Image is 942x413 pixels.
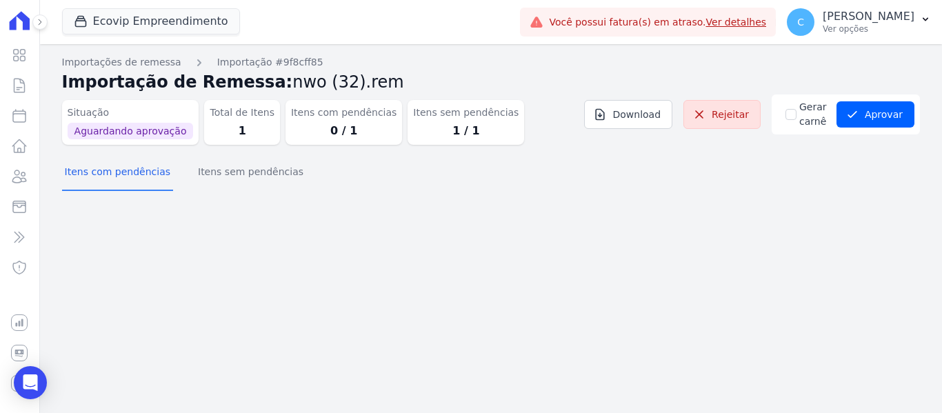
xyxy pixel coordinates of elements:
[195,155,306,191] button: Itens sem pendências
[62,55,920,70] nav: Breadcrumb
[706,17,767,28] a: Ver detalhes
[823,10,914,23] p: [PERSON_NAME]
[68,105,194,120] dt: Situação
[799,100,828,129] label: Gerar carnê
[62,55,181,70] a: Importações de remessa
[291,123,397,139] dd: 0 / 1
[683,100,761,129] a: Rejeitar
[217,55,323,70] a: Importação #9f8cff85
[797,17,804,27] span: C
[836,101,914,128] button: Aprovar
[292,72,404,92] span: nwo (32).rem
[62,8,240,34] button: Ecovip Empreendimento
[14,366,47,399] div: Open Intercom Messenger
[413,123,519,139] dd: 1 / 1
[210,123,274,139] dd: 1
[549,15,766,30] span: Você possui fatura(s) em atraso.
[68,123,194,139] span: Aguardando aprovação
[776,3,942,41] button: C [PERSON_NAME] Ver opções
[62,155,173,191] button: Itens com pendências
[584,100,672,129] a: Download
[291,105,397,120] dt: Itens com pendências
[413,105,519,120] dt: Itens sem pendências
[823,23,914,34] p: Ver opções
[62,70,920,94] h2: Importação de Remessa:
[210,105,274,120] dt: Total de Itens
